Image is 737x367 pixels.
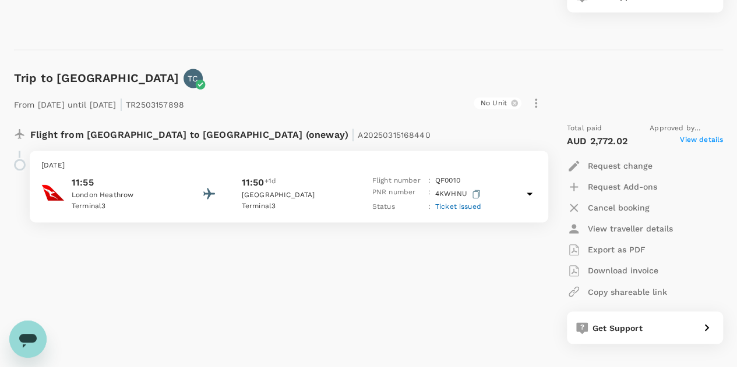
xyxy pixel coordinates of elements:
[72,201,177,212] p: Terminal 3
[242,201,347,212] p: Terminal 3
[567,197,650,218] button: Cancel booking
[650,123,723,134] span: Approved by
[474,98,514,108] span: No Unit
[588,160,653,172] p: Request change
[588,202,650,213] p: Cancel booking
[435,175,460,187] p: QF 0010
[188,73,198,84] p: TC
[41,160,537,172] p: [DATE]
[567,239,646,260] button: Export as PDF
[588,244,646,255] p: Export as PDF
[593,323,643,332] span: Get Support
[14,92,184,113] p: From [DATE] until [DATE] TR2503157898
[30,123,431,144] p: Flight from [GEOGRAPHIC_DATA] to [GEOGRAPHIC_DATA] (oneway)
[41,181,65,204] img: Qantas Airways
[567,176,657,197] button: Request Add-ons
[567,218,673,239] button: View traveller details
[372,187,424,201] p: PNR number
[428,175,431,187] p: :
[567,155,653,176] button: Request change
[680,134,723,148] span: View details
[567,281,667,302] button: Copy shareable link
[428,201,431,213] p: :
[588,286,667,297] p: Copy shareable link
[242,176,265,190] p: 11:50
[9,320,47,358] iframe: Button to launch messaging window
[14,69,179,87] h6: Trip to [GEOGRAPHIC_DATA]
[567,123,602,134] span: Total paid
[428,187,431,201] p: :
[72,176,177,190] p: 11:55
[588,223,673,234] p: View traveller details
[588,265,658,276] p: Download invoice
[265,176,276,190] span: +1d
[119,96,123,112] span: |
[567,260,658,281] button: Download invoice
[372,175,424,187] p: Flight number
[351,126,355,142] span: |
[372,201,424,213] p: Status
[588,181,657,193] p: Request Add-ons
[242,190,347,201] p: [GEOGRAPHIC_DATA]
[358,130,430,140] span: A20250315168440
[474,97,521,109] div: No Unit
[567,134,627,148] p: AUD 2,772.02
[435,187,483,201] p: 4KWHNU
[72,190,177,201] p: London Heathrow
[435,202,481,211] span: Ticket issued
